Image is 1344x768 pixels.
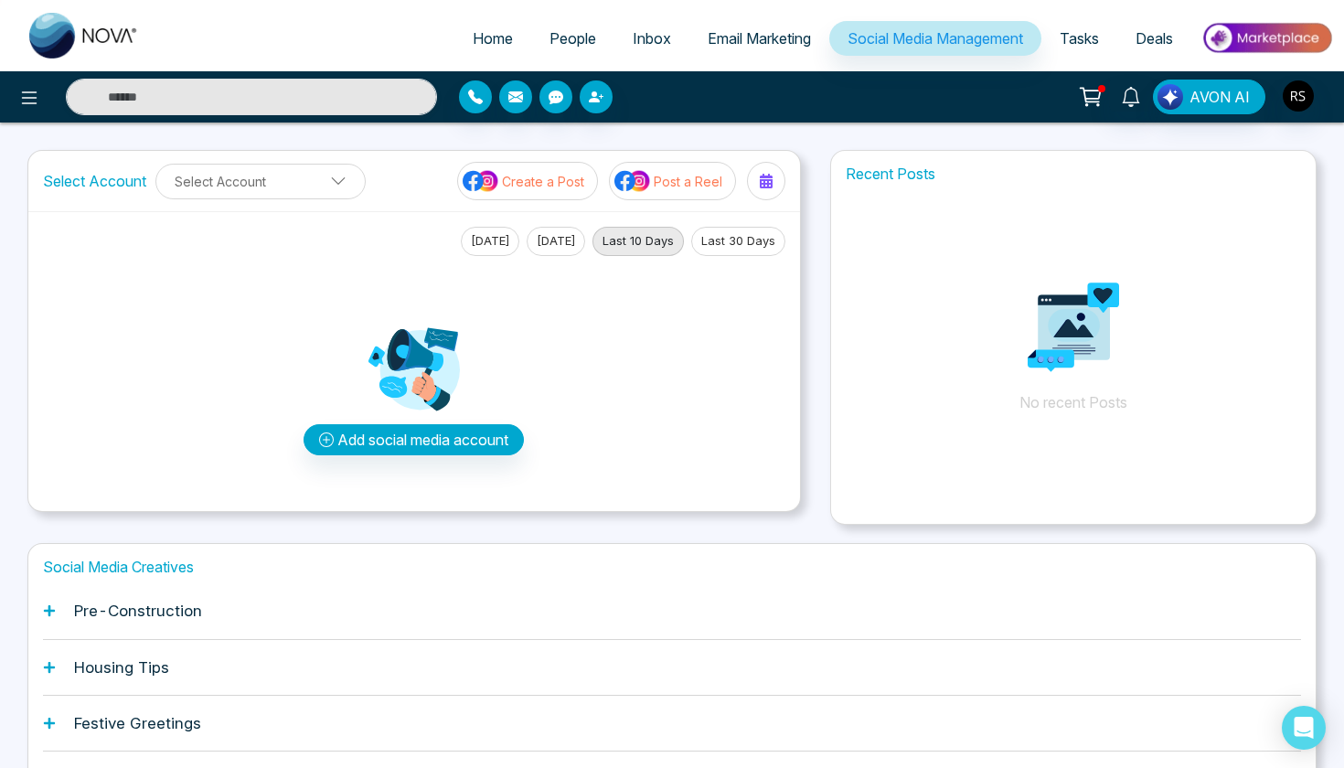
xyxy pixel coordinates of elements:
[1189,86,1250,108] span: AVON AI
[1153,80,1265,114] button: AVON AI
[609,162,736,200] button: social-media-iconPost a Reel
[74,714,201,732] h1: Festive Greetings
[531,21,614,56] a: People
[1060,29,1099,48] span: Tasks
[614,169,651,193] img: social-media-icon
[74,602,202,620] h1: Pre-Construction
[461,227,519,256] button: [DATE]
[689,21,829,56] a: Email Marketing
[1041,21,1117,56] a: Tasks
[502,172,584,191] p: Create a Post
[633,29,671,48] span: Inbox
[848,29,1023,48] span: Social Media Management
[74,658,169,677] h1: Housing Tips
[592,227,684,256] button: Last 10 Days
[473,29,513,48] span: Home
[29,13,139,59] img: Nova CRM Logo
[1028,282,1119,373] img: Analytics png
[43,170,146,192] label: Select Account
[304,424,524,455] button: Add social media account
[463,169,499,193] img: social-media-icon
[454,21,531,56] a: Home
[43,559,1301,576] h1: Social Media Creatives
[549,29,596,48] span: People
[527,227,585,256] button: [DATE]
[654,172,722,191] p: Post a Reel
[1200,17,1333,59] img: Market-place.gif
[614,21,689,56] a: Inbox
[368,324,460,415] img: Analytics png
[1282,706,1326,750] div: Open Intercom Messenger
[1157,84,1183,110] img: Lead Flow
[155,164,366,199] button: Select Account
[831,192,1316,466] p: No recent Posts
[1136,29,1173,48] span: Deals
[691,227,785,256] button: Last 30 Days
[831,165,1316,183] h1: Recent Posts
[708,29,811,48] span: Email Marketing
[1117,21,1191,56] a: Deals
[457,162,598,200] button: social-media-iconCreate a Post
[829,21,1041,56] a: Social Media Management
[1283,80,1314,112] img: User Avatar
